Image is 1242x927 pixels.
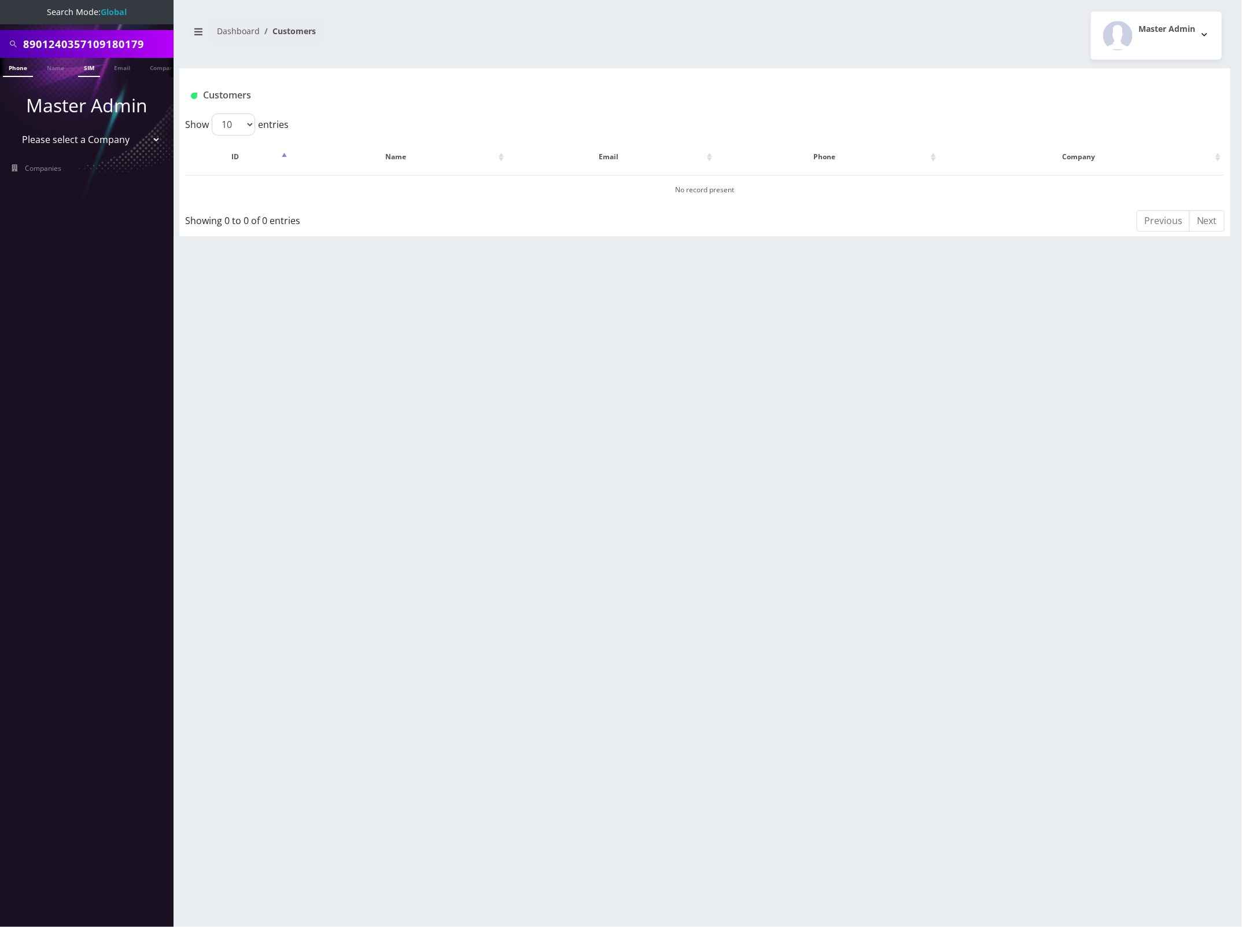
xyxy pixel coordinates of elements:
[508,140,715,174] th: Email: activate to sort column ascending
[41,58,70,76] a: Name
[188,19,696,52] nav: breadcrumb
[47,6,127,17] span: Search Mode:
[1189,210,1225,232] a: Next
[144,58,183,76] a: Company
[108,58,136,76] a: Email
[185,113,289,135] label: Show entries
[260,25,316,37] li: Customers
[940,140,1223,174] th: Company: activate to sort column ascending
[1138,24,1195,34] h2: Master Admin
[25,163,62,173] span: Companies
[186,175,1223,204] td: No record present
[716,140,939,174] th: Phone: activate to sort column ascending
[3,58,33,77] a: Phone
[185,209,610,228] div: Showing 0 to 0 of 0 entries
[291,140,507,174] th: Name: activate to sort column ascending
[217,25,260,36] a: Dashboard
[191,90,1045,101] h1: Customers
[78,58,100,77] a: SIM
[212,113,255,135] select: Showentries
[1091,12,1222,60] button: Master Admin
[101,6,127,17] strong: Global
[23,33,171,55] input: Search All Companies
[186,140,290,174] th: ID: activate to sort column descending
[1137,210,1190,232] a: Previous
